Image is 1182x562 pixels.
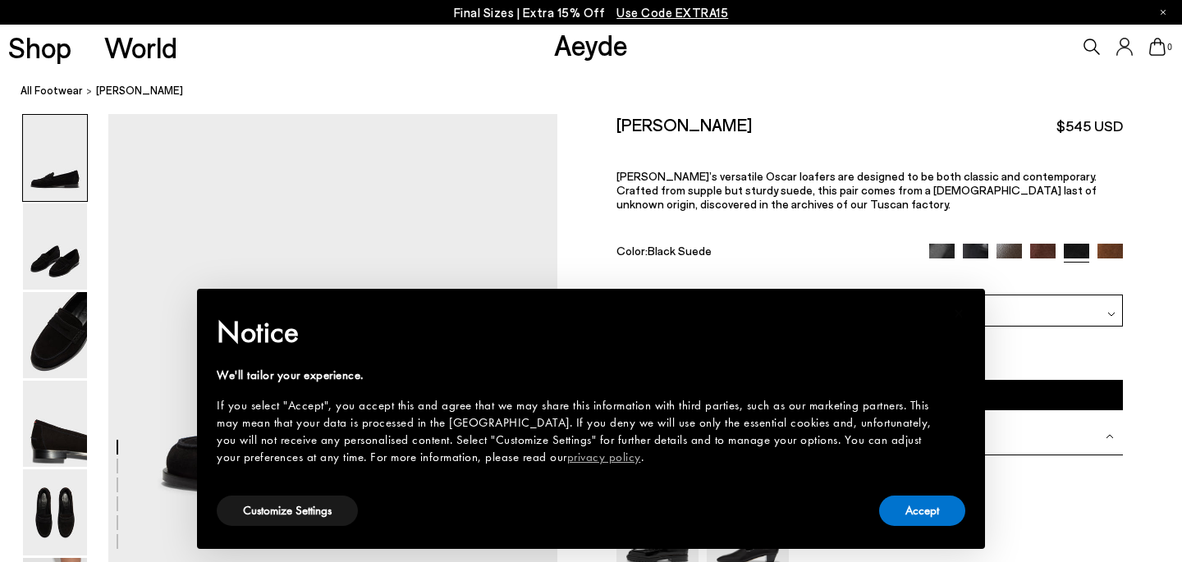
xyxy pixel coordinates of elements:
[1166,43,1174,52] span: 0
[954,300,964,326] span: ×
[217,367,939,384] div: We'll tailor your experience.
[96,82,183,99] span: [PERSON_NAME]
[939,294,978,333] button: Close this notice
[1106,432,1114,441] img: svg%3E
[616,114,752,135] h2: [PERSON_NAME]
[104,33,177,62] a: World
[648,244,712,258] span: Black Suede
[8,33,71,62] a: Shop
[217,397,939,466] div: If you select "Accept", you accept this and agree that we may share this information with third p...
[217,496,358,526] button: Customize Settings
[1056,116,1123,136] span: $545 USD
[879,496,965,526] button: Accept
[23,469,87,555] img: Oscar Suede Loafers - Image 5
[616,169,1097,211] span: [PERSON_NAME]’s versatile Oscar loafers are designed to be both classic and contemporary. Crafted...
[23,115,87,201] img: Oscar Suede Loafers - Image 1
[23,203,87,290] img: Oscar Suede Loafers - Image 2
[21,82,83,99] a: All Footwear
[21,69,1182,114] nav: breadcrumb
[567,449,641,465] a: privacy policy
[217,311,939,354] h2: Notice
[1149,38,1166,56] a: 0
[23,381,87,467] img: Oscar Suede Loafers - Image 4
[554,27,628,62] a: Aeyde
[616,244,913,263] div: Color:
[616,5,728,20] span: Navigate to /collections/ss25-final-sizes
[454,2,729,23] p: Final Sizes | Extra 15% Off
[23,292,87,378] img: Oscar Suede Loafers - Image 3
[1107,310,1116,318] img: svg%3E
